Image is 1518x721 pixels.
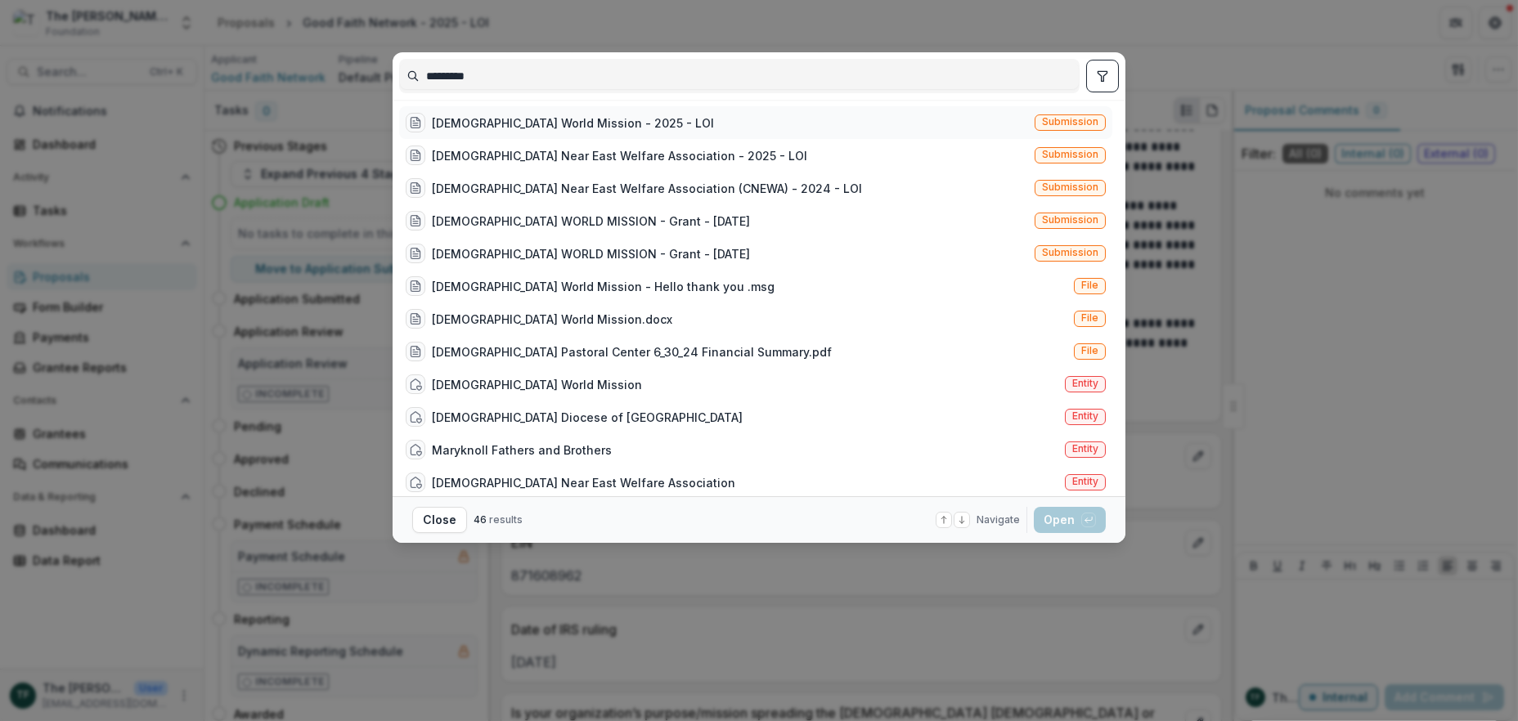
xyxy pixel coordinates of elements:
[977,513,1020,527] span: Navigate
[432,441,612,459] div: Maryknoll Fathers and Brothers
[432,376,642,393] div: [DEMOGRAPHIC_DATA] World Mission
[1034,507,1106,533] button: Open
[489,513,523,526] span: results
[432,245,750,262] div: [DEMOGRAPHIC_DATA] WORLD MISSION - Grant - [DATE]
[1072,378,1098,389] span: Entity
[474,513,487,526] span: 46
[1042,214,1098,226] span: Submission
[432,180,862,197] div: [DEMOGRAPHIC_DATA] Near East Welfare Association (CNEWA) - 2024 - LOI
[1042,247,1098,258] span: Submission
[1042,181,1098,193] span: Submission
[432,343,832,360] div: [DEMOGRAPHIC_DATA] Pastoral Center 6_30_24 Financial Summary.pdf
[432,147,807,164] div: [DEMOGRAPHIC_DATA] Near East Welfare Association - 2025 - LOI
[432,213,750,230] div: [DEMOGRAPHIC_DATA] WORLD MISSION - Grant - [DATE]
[1081,345,1098,356] span: File
[432,278,775,295] div: [DEMOGRAPHIC_DATA] World Mission - Hello thank you .msg
[1081,280,1098,291] span: File
[1072,443,1098,455] span: Entity
[412,507,467,533] button: Close
[432,409,743,426] div: [DEMOGRAPHIC_DATA] Diocese of [GEOGRAPHIC_DATA]
[432,114,714,132] div: [DEMOGRAPHIC_DATA] World Mission - 2025 - LOI
[1081,312,1098,324] span: File
[432,474,735,491] div: [DEMOGRAPHIC_DATA] Near East Welfare Association
[1042,149,1098,160] span: Submission
[432,311,672,328] div: [DEMOGRAPHIC_DATA] World Mission.docx
[1042,116,1098,128] span: Submission
[1086,60,1119,92] button: toggle filters
[1072,410,1098,422] span: Entity
[1072,476,1098,487] span: Entity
